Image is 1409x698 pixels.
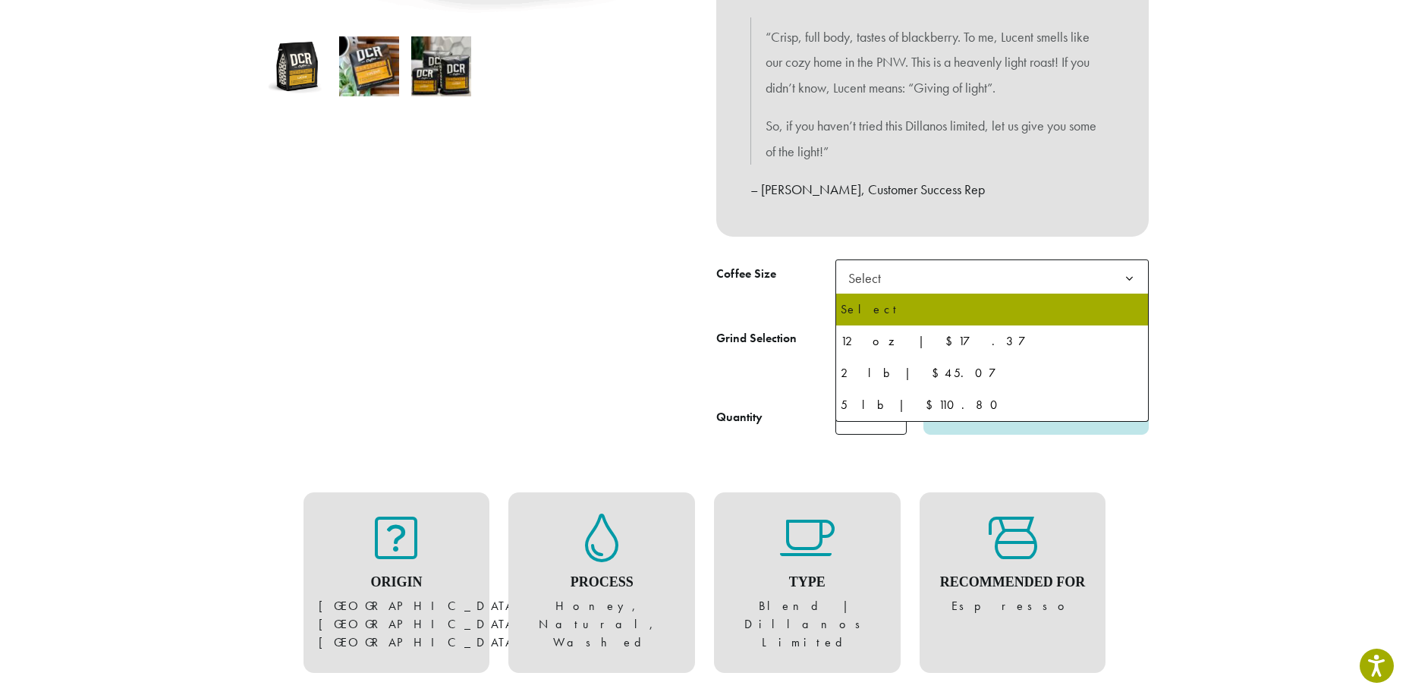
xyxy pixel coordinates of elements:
[729,514,885,652] figure: Blend | Dillanos Limited
[841,362,1143,385] div: 2 lb | $45.07
[766,24,1099,101] p: “Crisp, full body, tastes of blackberry. To me, Lucent smells like our cozy home in the PNW. This...
[841,394,1143,417] div: 5 lb | $110.80
[716,328,835,350] label: Grind Selection
[766,113,1099,165] p: So, if you haven’t tried this Dillanos limited, let us give you some of the light!”
[841,330,1143,353] div: 12 oz | $17.37
[524,514,680,652] figure: Honey, Natural, Washed
[836,294,1148,325] li: Select
[716,408,763,426] div: Quantity
[319,514,475,652] figure: [GEOGRAPHIC_DATA], [GEOGRAPHIC_DATA], [GEOGRAPHIC_DATA]
[729,574,885,591] h4: Type
[716,263,835,285] label: Coffee Size
[524,574,680,591] h4: Process
[935,574,1091,591] h4: Recommended For
[411,36,471,96] img: Lucent - Image 3
[935,514,1091,615] figure: Espresso
[835,259,1149,297] span: Select
[319,574,475,591] h4: Origin
[267,36,327,96] img: Lucent
[842,263,896,293] span: Select
[339,36,399,96] img: Lucent - Image 2
[750,177,1115,203] p: – [PERSON_NAME], Customer Success Rep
